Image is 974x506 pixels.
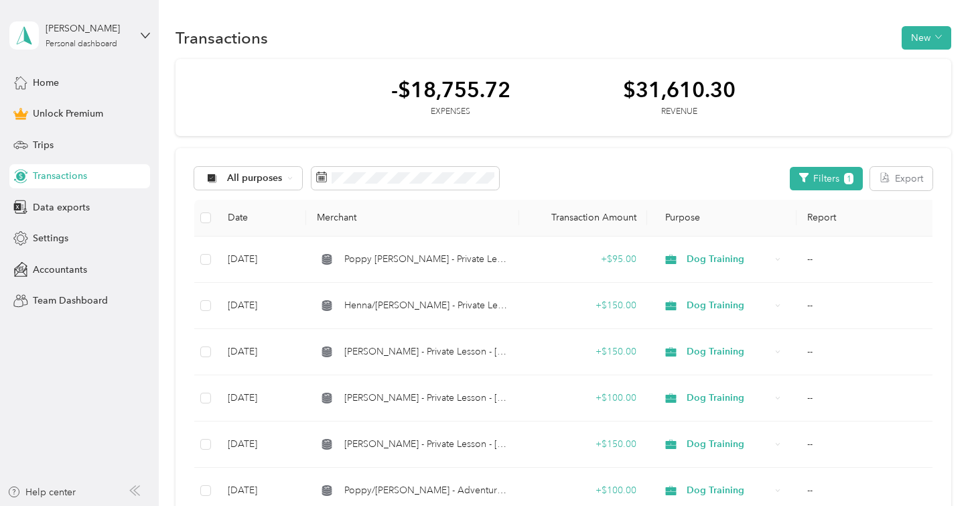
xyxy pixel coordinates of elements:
[391,106,510,118] div: Expenses
[33,263,87,277] span: Accountants
[687,344,771,359] span: Dog Training
[217,283,307,329] td: [DATE]
[530,483,636,498] div: + $100.00
[687,437,771,452] span: Dog Training
[687,483,771,498] span: Dog Training
[227,174,283,183] span: All purposes
[344,344,509,359] span: [PERSON_NAME] - Private Lesson - [GEOGRAPHIC_DATA]
[344,252,509,267] span: Poppy [PERSON_NAME] - Private Lesson - Check
[530,344,636,359] div: + $150.00
[217,237,307,283] td: [DATE]
[217,200,307,237] th: Date
[176,31,268,45] h1: Transactions
[796,283,938,329] td: --
[623,106,736,118] div: Revenue
[790,167,863,190] button: Filters1
[344,298,509,313] span: Henna/[PERSON_NAME] - Private Lesson - Check
[844,173,853,184] span: 1
[870,167,932,190] button: Export
[217,329,307,375] td: [DATE]
[33,231,68,245] span: Settings
[530,437,636,452] div: + $150.00
[33,76,59,90] span: Home
[344,483,509,498] span: Poppy/[PERSON_NAME] - Adventure Time - Venmo
[687,391,771,405] span: Dog Training
[902,26,951,50] button: New
[33,169,87,183] span: Transactions
[33,294,108,308] span: Team Dashboard
[796,375,938,422] td: --
[623,78,736,101] div: $31,610.30
[796,329,938,375] td: --
[344,437,509,452] span: [PERSON_NAME] - Private Lesson - [GEOGRAPHIC_DATA]
[530,252,636,267] div: + $95.00
[217,375,307,422] td: [DATE]
[519,200,647,237] th: Transaction Amount
[796,200,938,237] th: Report
[530,298,636,313] div: + $150.00
[217,422,307,468] td: [DATE]
[687,252,771,267] span: Dog Training
[344,391,509,405] span: [PERSON_NAME] - Private Lesson - [GEOGRAPHIC_DATA]
[391,78,510,101] div: -$18,755.72
[33,138,54,152] span: Trips
[33,200,90,214] span: Data exports
[530,391,636,405] div: + $100.00
[899,431,974,506] iframe: Everlance-gr Chat Button Frame
[7,485,76,499] button: Help center
[687,298,771,313] span: Dog Training
[796,237,938,283] td: --
[658,212,700,223] span: Purpose
[306,200,519,237] th: Merchant
[46,21,129,36] div: [PERSON_NAME]
[46,40,117,48] div: Personal dashboard
[33,107,103,121] span: Unlock Premium
[796,422,938,468] td: --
